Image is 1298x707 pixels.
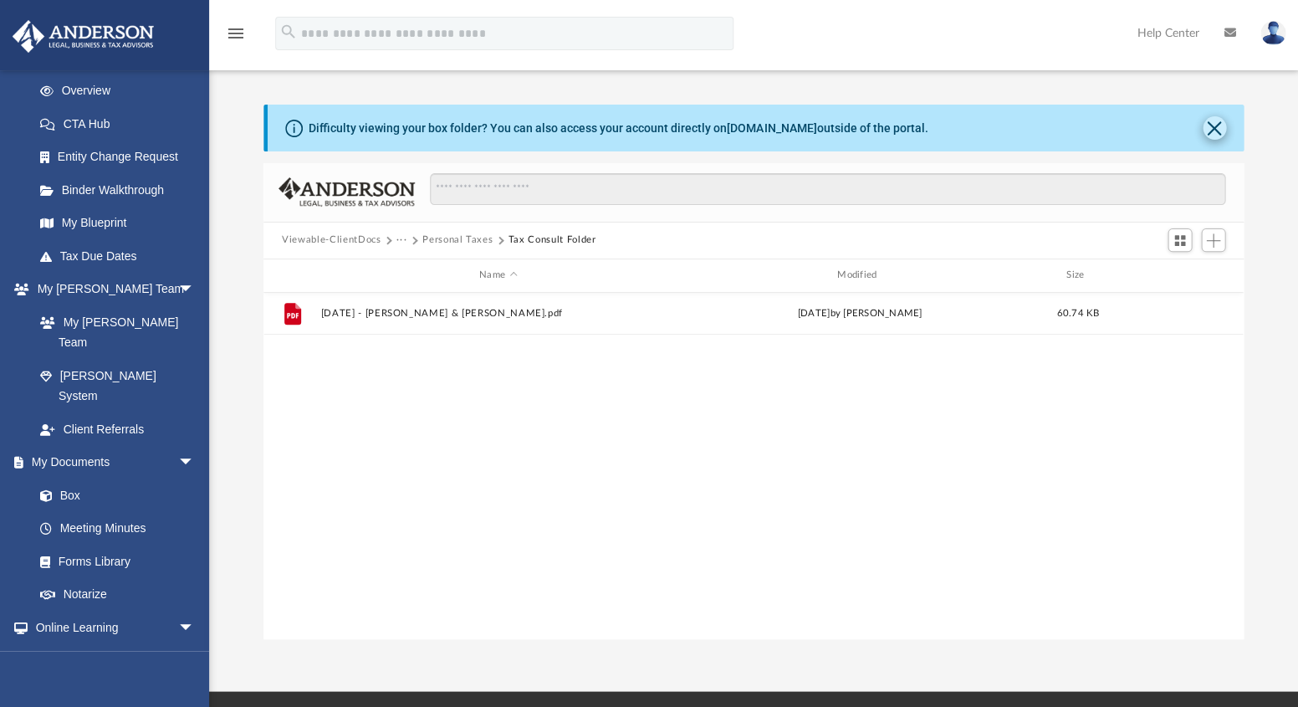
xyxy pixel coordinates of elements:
[8,20,159,53] img: Anderson Advisors Platinum Portal
[422,233,493,248] button: Personal Taxes
[23,578,212,612] a: Notarize
[508,233,596,248] button: Tax Consult Folder
[23,479,203,512] a: Box
[309,120,928,137] div: Difficulty viewing your box folder? You can also access your account directly on outside of the p...
[23,644,212,678] a: Courses
[178,273,212,307] span: arrow_drop_down
[23,141,220,174] a: Entity Change Request
[282,233,381,248] button: Viewable-ClientDocs
[23,207,212,240] a: My Blueprint
[1203,116,1226,140] button: Close
[226,32,246,44] a: menu
[178,446,212,480] span: arrow_drop_down
[178,611,212,645] span: arrow_drop_down
[23,74,220,108] a: Overview
[682,268,1037,283] div: Modified
[226,23,246,44] i: menu
[1168,228,1193,252] button: Switch to Grid View
[682,306,1037,321] div: [DATE] by [PERSON_NAME]
[271,268,313,283] div: id
[263,293,1243,640] div: grid
[23,239,220,273] a: Tax Due Dates
[1056,309,1099,318] span: 60.74 KB
[1118,268,1235,283] div: id
[727,121,816,135] a: [DOMAIN_NAME]
[23,359,212,412] a: [PERSON_NAME] System
[23,305,203,359] a: My [PERSON_NAME] Team
[23,412,212,446] a: Client Referrals
[23,173,220,207] a: Binder Walkthrough
[1260,21,1285,45] img: User Pic
[430,173,1225,205] input: Search files and folders
[396,233,407,248] button: ···
[12,273,212,306] a: My [PERSON_NAME] Teamarrow_drop_down
[279,23,298,41] i: search
[23,107,220,141] a: CTA Hub
[1045,268,1111,283] div: Size
[12,446,212,479] a: My Documentsarrow_drop_down
[23,512,212,546] a: Meeting Minutes
[321,308,676,319] button: [DATE] - [PERSON_NAME] & [PERSON_NAME].pdf
[12,611,212,644] a: Online Learningarrow_drop_down
[320,268,675,283] div: Name
[23,545,203,578] a: Forms Library
[1201,228,1226,252] button: Add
